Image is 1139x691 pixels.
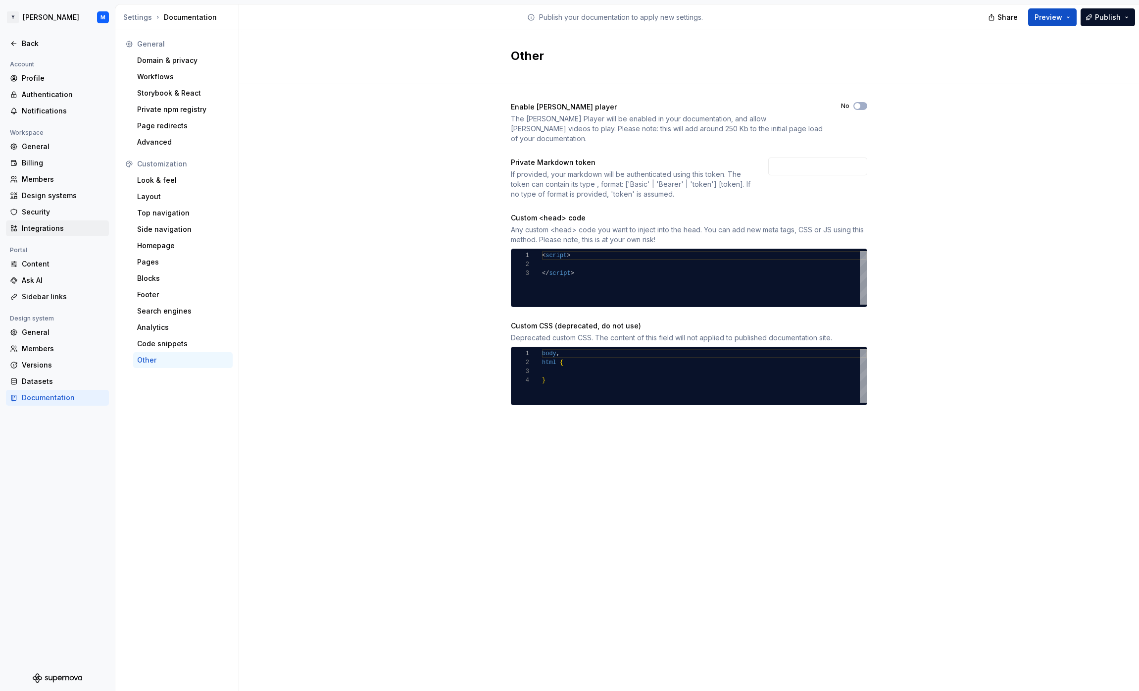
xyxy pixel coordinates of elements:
[137,306,229,316] div: Search engines
[137,339,229,349] div: Code snippets
[22,191,105,201] div: Design systems
[137,322,229,332] div: Analytics
[133,319,233,335] a: Analytics
[6,357,109,373] a: Versions
[7,11,19,23] div: Y
[1028,8,1077,26] button: Preview
[22,142,105,152] div: General
[100,13,105,21] div: M
[137,39,229,49] div: General
[22,292,105,302] div: Sidebar links
[22,223,105,233] div: Integrations
[6,341,109,357] a: Members
[22,158,105,168] div: Billing
[22,344,105,354] div: Members
[137,290,229,300] div: Footer
[1035,12,1062,22] span: Preview
[137,175,229,185] div: Look & feel
[22,259,105,269] div: Content
[511,213,867,223] div: Custom <head> code
[22,275,105,285] div: Ask AI
[133,172,233,188] a: Look & feel
[511,114,823,144] div: The [PERSON_NAME] Player will be enabled in your documentation, and allow [PERSON_NAME] videos to...
[137,105,229,114] div: Private npm registry
[6,204,109,220] a: Security
[137,241,229,251] div: Homepage
[6,155,109,171] a: Billing
[511,367,529,376] div: 3
[542,350,556,357] span: body
[556,350,560,357] span: ,
[133,69,233,85] a: Workflows
[511,158,750,167] div: Private Markdown token
[22,106,105,116] div: Notifications
[6,171,109,187] a: Members
[511,260,529,269] div: 2
[123,12,152,22] button: Settings
[137,355,229,365] div: Other
[133,221,233,237] a: Side navigation
[6,324,109,340] a: General
[23,12,79,22] div: [PERSON_NAME]
[133,254,233,270] a: Pages
[137,192,229,202] div: Layout
[1095,12,1121,22] span: Publish
[511,225,867,245] div: Any custom <head> code you want to inject into the head. You can add new meta tags, CSS or JS usi...
[6,58,38,70] div: Account
[22,327,105,337] div: General
[33,673,82,683] svg: Supernova Logo
[511,358,529,367] div: 2
[6,188,109,204] a: Design systems
[133,336,233,352] a: Code snippets
[133,205,233,221] a: Top navigation
[542,270,549,277] span: </
[133,352,233,368] a: Other
[133,287,233,303] a: Footer
[542,252,545,259] span: <
[22,90,105,100] div: Authentication
[542,359,556,366] span: html
[539,12,703,22] p: Publish your documentation to apply new settings.
[6,220,109,236] a: Integrations
[2,6,113,28] button: Y[PERSON_NAME]M
[137,273,229,283] div: Blocks
[6,272,109,288] a: Ask AI
[571,270,574,277] span: >
[133,118,233,134] a: Page redirects
[137,224,229,234] div: Side navigation
[137,88,229,98] div: Storybook & React
[6,139,109,155] a: General
[6,256,109,272] a: Content
[6,244,31,256] div: Portal
[6,289,109,305] a: Sidebar links
[6,36,109,52] a: Back
[6,70,109,86] a: Profile
[133,303,233,319] a: Search engines
[511,251,529,260] div: 1
[997,12,1018,22] span: Share
[6,87,109,103] a: Authentication
[560,359,563,366] span: {
[133,134,233,150] a: Advanced
[137,257,229,267] div: Pages
[133,85,233,101] a: Storybook & React
[549,270,570,277] span: script
[22,39,105,49] div: Back
[133,102,233,117] a: Private npm registry
[1081,8,1135,26] button: Publish
[511,169,750,199] div: If provided, your markdown will be authenticated using this token. The token can contain its type...
[137,137,229,147] div: Advanced
[6,103,109,119] a: Notifications
[133,270,233,286] a: Blocks
[137,72,229,82] div: Workflows
[22,360,105,370] div: Versions
[511,269,529,278] div: 3
[6,313,58,324] div: Design system
[22,207,105,217] div: Security
[22,174,105,184] div: Members
[133,238,233,254] a: Homepage
[6,127,48,139] div: Workspace
[123,12,235,22] div: Documentation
